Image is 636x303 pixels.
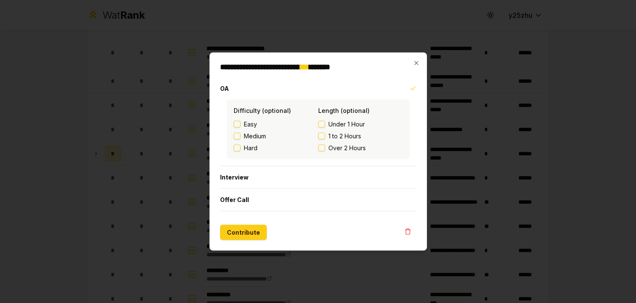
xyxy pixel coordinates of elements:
span: Hard [244,144,257,152]
button: Over 2 Hours [318,145,325,151]
label: Length (optional) [318,107,370,114]
span: Medium [244,132,266,140]
span: 1 to 2 Hours [328,132,361,140]
div: OA [220,100,416,166]
button: Hard [234,145,240,151]
label: Difficulty (optional) [234,107,291,114]
button: OA [220,78,416,100]
span: Under 1 Hour [328,120,365,129]
span: Easy [244,120,257,129]
span: Over 2 Hours [328,144,366,152]
button: Contribute [220,225,267,240]
button: 1 to 2 Hours [318,133,325,140]
button: Under 1 Hour [318,121,325,128]
button: Offer Call [220,189,416,211]
button: Interview [220,166,416,188]
button: Medium [234,133,240,140]
button: Easy [234,121,240,128]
